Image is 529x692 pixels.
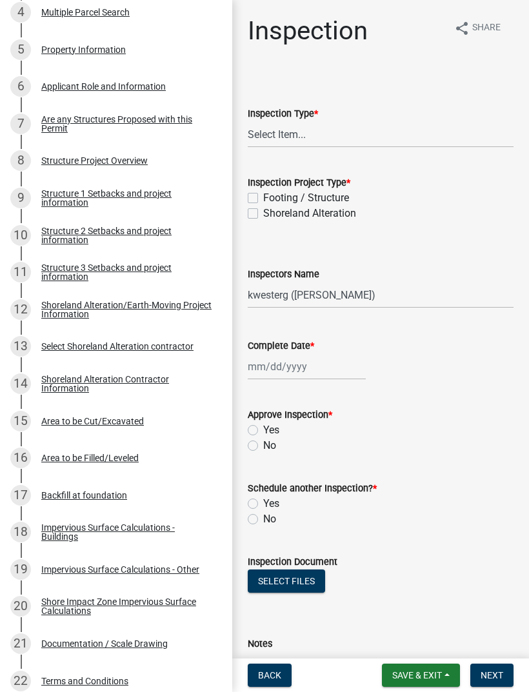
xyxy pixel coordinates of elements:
div: 6 [10,76,31,97]
label: Inspectors Name [248,270,319,279]
i: share [454,21,470,36]
div: 4 [10,2,31,23]
div: Documentation / Scale Drawing [41,639,168,648]
div: Are any Structures Proposed with this Permit [41,115,212,133]
div: 16 [10,448,31,468]
div: 19 [10,559,31,580]
div: Shoreland Alteration/Earth-Moving Project Information [41,301,212,319]
div: Area to be Cut/Excavated [41,417,144,426]
label: Shoreland Alteration [263,206,356,221]
div: Structure 1 Setbacks and project information [41,189,212,207]
div: Shoreland Alteration Contractor Information [41,375,212,393]
div: 20 [10,596,31,617]
label: Yes [263,422,279,438]
button: Save & Exit [382,664,460,687]
span: Save & Exit [392,670,442,680]
div: 21 [10,633,31,654]
span: Back [258,670,281,680]
div: 10 [10,225,31,246]
div: 13 [10,336,31,357]
label: Inspection Project Type [248,179,350,188]
div: 22 [10,671,31,691]
label: Schedule another Inspection? [248,484,377,493]
div: 17 [10,485,31,506]
label: Inspection Document [248,558,337,567]
div: 15 [10,411,31,431]
div: Area to be Filled/Leveled [41,453,139,462]
div: 5 [10,39,31,60]
button: Next [470,664,514,687]
div: Impervious Surface Calculations - Other [41,565,199,574]
button: shareShare [444,15,511,41]
div: 18 [10,522,31,542]
div: Structure Project Overview [41,156,148,165]
div: 7 [10,114,31,134]
label: Approve Inspection [248,411,332,420]
label: Notes [248,640,272,649]
span: Share [472,21,501,36]
h1: Inspection [248,15,368,46]
div: Select Shoreland Alteration contractor [41,342,194,351]
label: No [263,438,276,453]
label: Footing / Structure [263,190,349,206]
div: Terms and Conditions [41,677,128,686]
div: Impervious Surface Calculations - Buildings [41,523,212,541]
div: Backfill at foundation [41,491,127,500]
label: No [263,511,276,527]
div: 11 [10,262,31,282]
div: 8 [10,150,31,171]
span: Next [481,670,503,680]
label: Complete Date [248,342,314,351]
div: Structure 2 Setbacks and project information [41,226,212,244]
div: 14 [10,373,31,394]
label: Inspection Type [248,110,318,119]
button: Back [248,664,292,687]
div: Property Information [41,45,126,54]
div: Structure 3 Setbacks and project information [41,263,212,281]
div: Multiple Parcel Search [41,8,130,17]
input: mm/dd/yyyy [248,353,366,380]
div: 9 [10,188,31,208]
label: Yes [263,496,279,511]
div: Applicant Role and Information [41,82,166,91]
button: Select files [248,569,325,593]
div: Shore Impact Zone Impervious Surface Calculations [41,597,212,615]
div: 12 [10,299,31,320]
